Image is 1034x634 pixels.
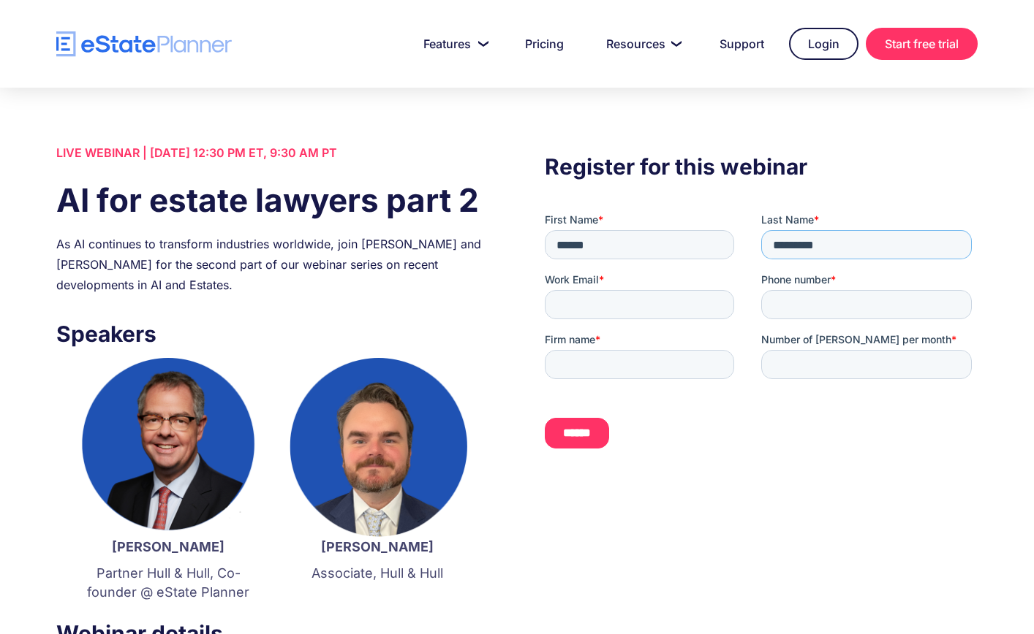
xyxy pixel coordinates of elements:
[702,29,782,58] a: Support
[321,539,434,554] strong: [PERSON_NAME]
[866,28,978,60] a: Start free trial
[406,29,500,58] a: Features
[507,29,581,58] a: Pricing
[56,234,489,295] div: As AI continues to transform industries worldwide, join [PERSON_NAME] and [PERSON_NAME] for the s...
[56,177,489,223] h1: AI for estate lawyers part 2
[78,564,258,602] p: Partner Hull & Hull, Co-founder @ eState Planner
[589,29,695,58] a: Resources
[56,317,489,351] h3: Speakers
[56,142,489,163] div: LIVE WEBINAR | [DATE] 12:30 PM ET, 9:30 AM PT
[545,150,978,183] h3: Register for this webinar
[545,213,978,460] iframe: Form 0
[789,28,858,60] a: Login
[287,564,467,583] p: Associate, Hull & Hull
[56,31,232,57] a: home
[112,539,224,554] strong: [PERSON_NAME]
